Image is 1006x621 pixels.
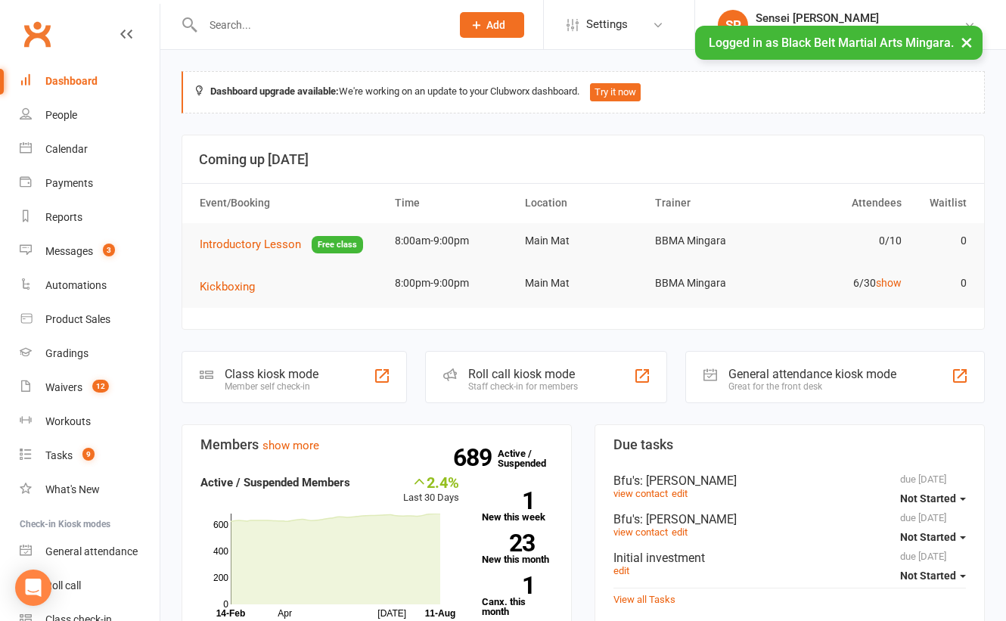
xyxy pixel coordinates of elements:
[45,483,100,495] div: What's New
[908,265,973,301] td: 0
[20,535,160,569] a: General attendance kiosk mode
[403,474,459,506] div: Last 30 Days
[20,64,160,98] a: Dashboard
[613,437,966,452] h3: Due tasks
[200,437,553,452] h3: Members
[453,446,498,469] strong: 689
[20,569,160,603] a: Roll call
[778,184,908,222] th: Attendees
[613,551,966,565] div: Initial investment
[672,526,688,538] a: edit
[709,36,954,50] span: Logged in as Black Belt Martial Arts Mingara.
[482,492,553,522] a: 1New this week
[482,534,553,564] a: 23New this month
[45,279,107,291] div: Automations
[728,381,896,392] div: Great for the front desk
[200,280,255,293] span: Kickboxing
[900,562,966,589] button: Not Started
[486,19,505,31] span: Add
[20,98,160,132] a: People
[182,71,985,113] div: We're working on an update to your Clubworx dashboard.
[20,473,160,507] a: What's New
[718,10,748,40] div: SP
[460,12,524,38] button: Add
[45,109,77,121] div: People
[778,223,908,259] td: 0/10
[388,184,518,222] th: Time
[200,235,363,254] button: Introductory LessonFree class
[613,512,966,526] div: Bfu's
[778,265,908,301] td: 6/30
[199,152,967,167] h3: Coming up [DATE]
[586,8,628,42] span: Settings
[225,381,318,392] div: Member self check-in
[20,303,160,337] a: Product Sales
[908,184,973,222] th: Waitlist
[388,265,518,301] td: 8:00pm-9:00pm
[15,570,51,606] div: Open Intercom Messenger
[45,75,98,87] div: Dashboard
[92,380,109,393] span: 12
[648,184,778,222] th: Trainer
[45,211,82,223] div: Reports
[613,594,675,605] a: View all Tasks
[45,449,73,461] div: Tasks
[20,439,160,473] a: Tasks 9
[45,177,93,189] div: Payments
[482,574,535,597] strong: 1
[518,265,648,301] td: Main Mat
[403,474,459,490] div: 2.4%
[900,570,956,582] span: Not Started
[103,244,115,256] span: 3
[200,278,265,296] button: Kickboxing
[640,474,737,488] span: : [PERSON_NAME]
[45,143,88,155] div: Calendar
[20,371,160,405] a: Waivers 12
[82,448,95,461] span: 9
[262,439,319,452] a: show more
[200,476,350,489] strong: Active / Suspended Members
[900,485,966,512] button: Not Started
[20,132,160,166] a: Calendar
[640,512,737,526] span: : [PERSON_NAME]
[498,437,564,480] a: 689Active / Suspended
[518,184,648,222] th: Location
[613,474,966,488] div: Bfu's
[672,488,688,499] a: edit
[590,83,641,101] button: Try it now
[20,200,160,234] a: Reports
[482,532,535,554] strong: 23
[20,166,160,200] a: Payments
[200,238,301,251] span: Introductory Lesson
[45,313,110,325] div: Product Sales
[482,489,535,512] strong: 1
[756,25,964,39] div: Black Belt Martial Arts [GEOGRAPHIC_DATA]
[648,265,778,301] td: BBMA Mingara
[468,381,578,392] div: Staff check-in for members
[613,488,668,499] a: view contact
[648,223,778,259] td: BBMA Mingara
[45,381,82,393] div: Waivers
[45,245,93,257] div: Messages
[900,492,956,505] span: Not Started
[18,15,56,53] a: Clubworx
[45,415,91,427] div: Workouts
[518,223,648,259] td: Main Mat
[193,184,388,222] th: Event/Booking
[728,367,896,381] div: General attendance kiosk mode
[876,277,902,289] a: show
[20,269,160,303] a: Automations
[953,26,980,58] button: ×
[45,545,138,557] div: General attendance
[20,405,160,439] a: Workouts
[20,337,160,371] a: Gradings
[468,367,578,381] div: Roll call kiosk mode
[210,85,339,97] strong: Dashboard upgrade available:
[908,223,973,259] td: 0
[388,223,518,259] td: 8:00am-9:00pm
[756,11,964,25] div: Sensei [PERSON_NAME]
[45,347,88,359] div: Gradings
[20,234,160,269] a: Messages 3
[900,523,966,551] button: Not Started
[312,236,363,253] span: Free class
